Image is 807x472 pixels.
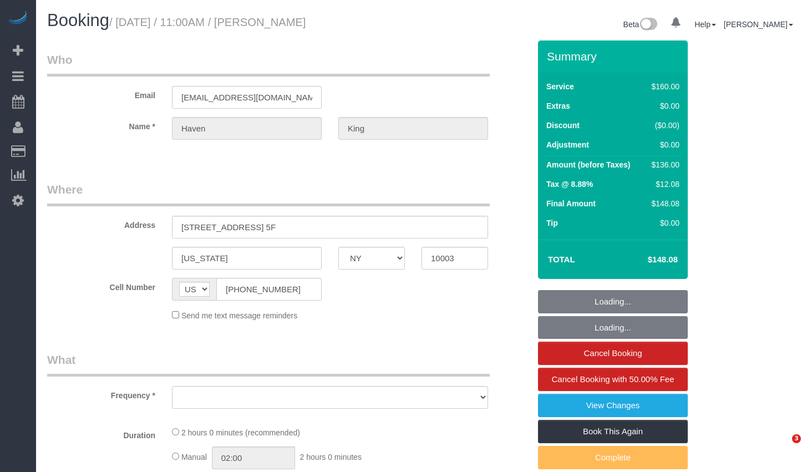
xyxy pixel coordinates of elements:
[109,16,306,28] small: / [DATE] / 11:00AM / [PERSON_NAME]
[647,139,679,150] div: $0.00
[694,20,716,29] a: Help
[623,20,658,29] a: Beta
[47,52,490,77] legend: Who
[647,198,679,209] div: $148.08
[538,394,688,417] a: View Changes
[39,216,164,231] label: Address
[615,255,678,265] h4: $148.08
[338,117,488,140] input: Last Name
[216,278,322,301] input: Cell Number
[172,86,322,109] input: Email
[647,81,679,92] div: $160.00
[647,159,679,170] div: $136.00
[546,159,630,170] label: Amount (before Taxes)
[546,120,580,131] label: Discount
[546,179,593,190] label: Tax @ 8.88%
[546,198,596,209] label: Final Amount
[172,247,322,270] input: City
[546,100,570,111] label: Extras
[548,255,575,264] strong: Total
[39,117,164,132] label: Name *
[39,386,164,401] label: Frequency *
[724,20,793,29] a: [PERSON_NAME]
[39,278,164,293] label: Cell Number
[172,117,322,140] input: First Name
[39,426,164,441] label: Duration
[546,81,574,92] label: Service
[538,420,688,443] a: Book This Again
[181,311,297,320] span: Send me text message reminders
[47,11,109,30] span: Booking
[639,18,657,32] img: New interface
[769,434,796,461] iframe: Intercom live chat
[647,100,679,111] div: $0.00
[538,342,688,365] a: Cancel Booking
[647,120,679,131] div: ($0.00)
[547,50,682,63] h3: Summary
[181,428,300,437] span: 2 hours 0 minutes (recommended)
[538,368,688,391] a: Cancel Booking with 50.00% Fee
[422,247,488,270] input: Zip Code
[546,217,558,229] label: Tip
[39,86,164,101] label: Email
[647,179,679,190] div: $12.08
[647,217,679,229] div: $0.00
[7,11,29,27] img: Automaid Logo
[47,181,490,206] legend: Where
[47,352,490,377] legend: What
[181,453,207,461] span: Manual
[546,139,589,150] label: Adjustment
[552,374,674,384] span: Cancel Booking with 50.00% Fee
[300,453,362,461] span: 2 hours 0 minutes
[792,434,801,443] span: 3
